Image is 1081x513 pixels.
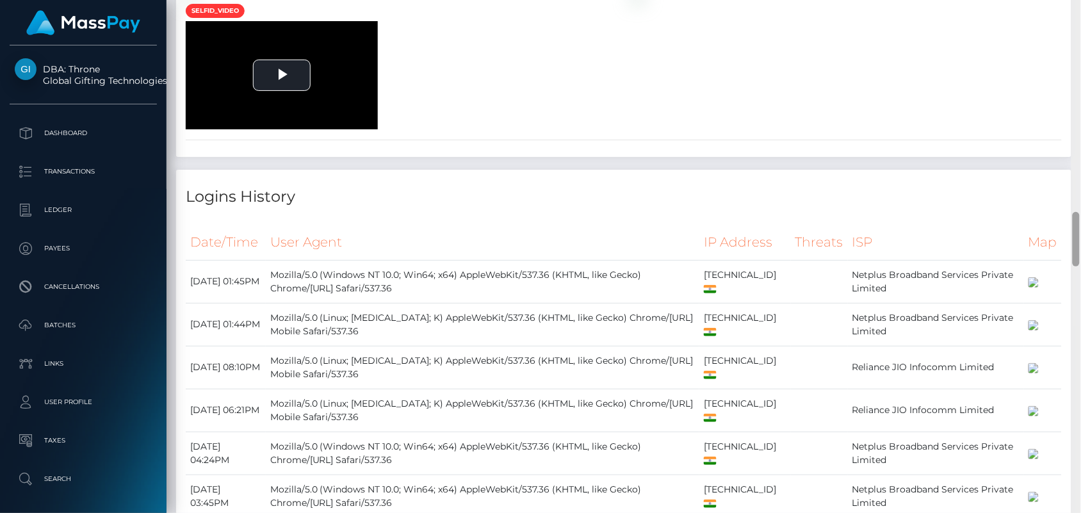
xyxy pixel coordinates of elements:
td: Reliance JIO Infocomm Limited [848,346,1024,389]
p: Dashboard [15,124,152,143]
p: Taxes [15,431,152,450]
a: Cancellations [10,271,157,303]
td: Mozilla/5.0 (Linux; [MEDICAL_DATA]; K) AppleWebKit/537.36 (KHTML, like Gecko) Chrome/[URL] Mobile... [266,346,700,389]
img: 200x100 [1028,449,1039,459]
p: Search [15,469,152,489]
img: 200x100 [1028,363,1039,373]
p: Links [15,354,152,373]
th: Date/Time [186,225,266,260]
img: in.png [704,328,717,336]
a: Batches [10,309,157,341]
span: DBA: Throne Global Gifting Technologies Inc [10,63,157,86]
img: in.png [704,371,717,379]
td: [DATE] 06:21PM [186,389,266,432]
th: Threats [791,225,848,260]
h4: Logins History [186,186,1062,208]
td: [TECHNICAL_ID] [699,432,791,475]
td: Netplus Broadband Services Private Limited [848,432,1024,475]
a: Payees [10,232,157,265]
td: Netplus Broadband Services Private Limited [848,260,1024,303]
a: Dashboard [10,117,157,149]
p: Batches [15,316,152,335]
p: Payees [15,239,152,258]
img: 200x100 [1028,406,1039,416]
td: Mozilla/5.0 (Linux; [MEDICAL_DATA]; K) AppleWebKit/537.36 (KHTML, like Gecko) Chrome/[URL] Mobile... [266,389,700,432]
td: Netplus Broadband Services Private Limited [848,303,1024,346]
p: Transactions [15,162,152,181]
td: [DATE] 01:45PM [186,260,266,303]
td: [TECHNICAL_ID] [699,389,791,432]
td: Mozilla/5.0 (Windows NT 10.0; Win64; x64) AppleWebKit/537.36 (KHTML, like Gecko) Chrome/[URL] Saf... [266,432,700,475]
a: Transactions [10,156,157,188]
a: Ledger [10,194,157,226]
td: Mozilla/5.0 (Linux; [MEDICAL_DATA]; K) AppleWebKit/537.36 (KHTML, like Gecko) Chrome/[URL] Mobile... [266,303,700,346]
td: [DATE] 04:24PM [186,432,266,475]
img: MassPay Logo [26,10,140,35]
img: in.png [704,414,717,422]
td: [TECHNICAL_ID] [699,303,791,346]
a: Links [10,348,157,380]
td: [TECHNICAL_ID] [699,346,791,389]
a: Taxes [10,425,157,457]
button: Play Video [253,60,311,91]
img: in.png [704,500,717,508]
a: Search [10,463,157,495]
th: User Agent [266,225,700,260]
div: Video Player [186,21,378,129]
th: Map [1024,225,1062,260]
td: [DATE] 08:10PM [186,346,266,389]
td: [DATE] 01:44PM [186,303,266,346]
td: Mozilla/5.0 (Windows NT 10.0; Win64; x64) AppleWebKit/537.36 (KHTML, like Gecko) Chrome/[URL] Saf... [266,260,700,303]
img: in.png [704,285,717,293]
img: Global Gifting Technologies Inc [15,58,37,80]
a: User Profile [10,386,157,418]
img: in.png [704,457,717,465]
img: 200x100 [1028,492,1039,502]
th: IP Address [699,225,791,260]
td: [TECHNICAL_ID] [699,260,791,303]
img: 200x100 [1028,277,1039,288]
td: Reliance JIO Infocomm Limited [848,389,1024,432]
th: ISP [848,225,1024,260]
p: Ledger [15,200,152,220]
img: 200x100 [1028,320,1039,330]
p: User Profile [15,393,152,412]
span: selfid_video [186,4,245,18]
p: Cancellations [15,277,152,297]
